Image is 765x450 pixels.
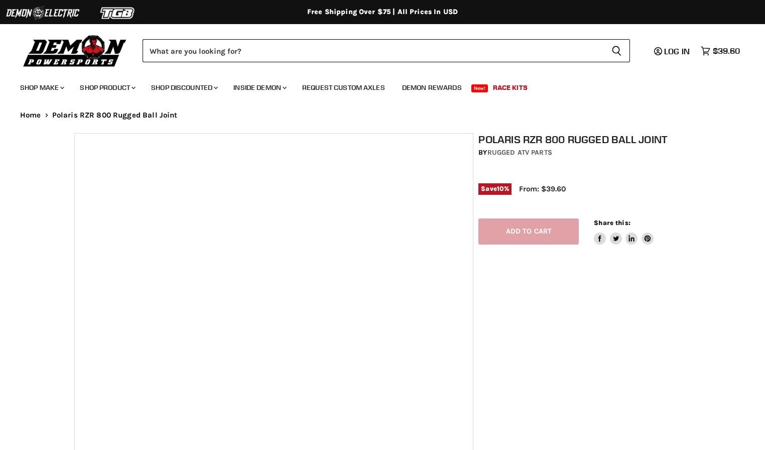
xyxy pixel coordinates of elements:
span: Save % [478,183,512,194]
ul: Main menu [13,73,737,98]
span: From: $39.60 [519,184,566,193]
div: by [478,147,696,158]
aside: Share this: [594,218,654,245]
span: $39.60 [713,46,740,56]
img: Demon Powersports [20,33,130,68]
span: New! [471,84,488,92]
input: Search [143,39,603,62]
a: Race Kits [485,77,535,98]
a: Demon Rewards [395,77,469,98]
img: Demon Electric Logo 2 [5,4,80,23]
a: Request Custom Axles [295,77,393,98]
a: Shop Product [72,77,142,98]
a: Inside Demon [226,77,293,98]
a: Shop Make [13,77,70,98]
a: $39.60 [696,44,745,58]
button: Search [603,39,630,62]
a: Log in [650,47,696,56]
a: Home [20,111,41,120]
span: Share this: [594,219,630,227]
span: Polaris RZR 800 Rugged Ball Joint [52,111,178,120]
a: Rugged ATV Parts [487,148,552,157]
form: Product [143,39,630,62]
h1: Polaris RZR 800 Rugged Ball Joint [478,133,696,146]
span: Log in [664,46,690,56]
img: TGB Logo 2 [80,4,156,23]
span: 10 [497,185,504,192]
a: Shop Discounted [144,77,224,98]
